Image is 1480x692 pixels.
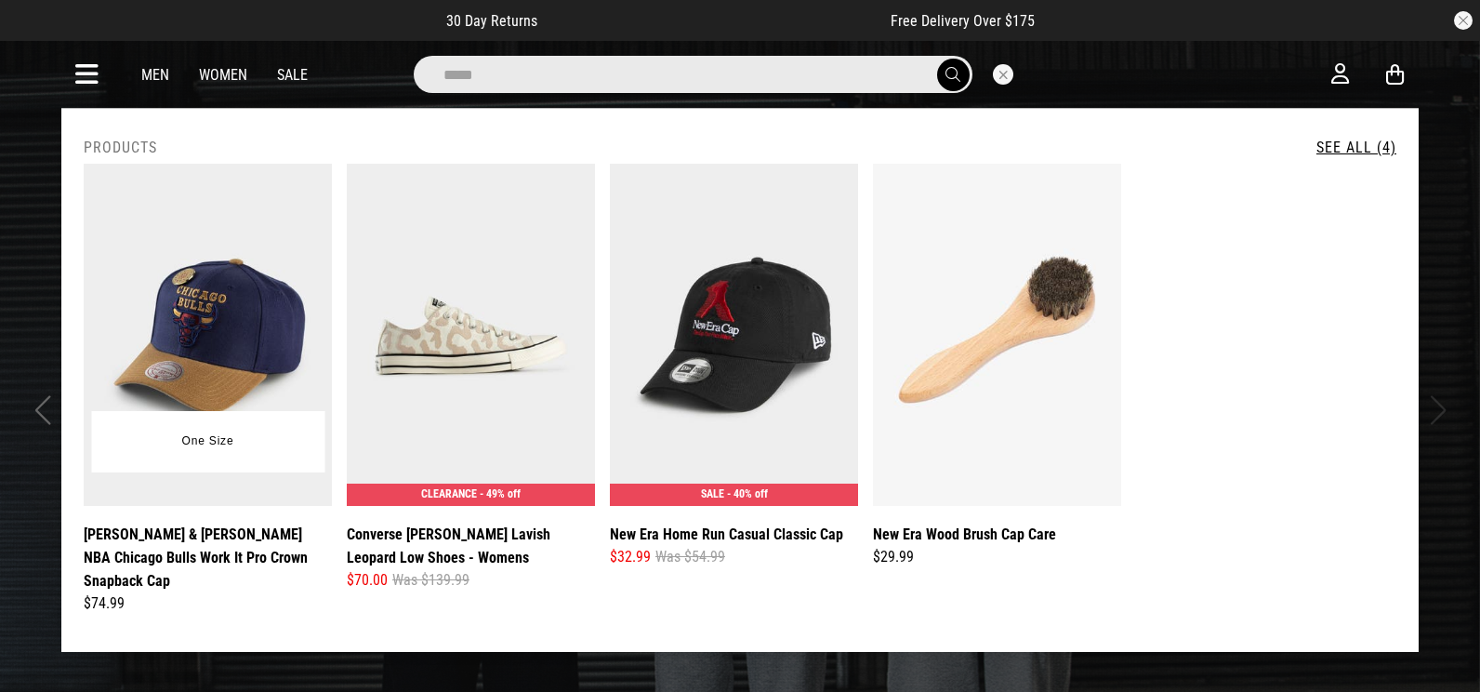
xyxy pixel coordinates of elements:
[873,164,1121,506] img: New Era Wood Brush Cap Care in Black
[347,523,595,569] a: Converse [PERSON_NAME] Lavish Leopard Low Shoes - Womens
[141,66,169,84] a: Men
[891,12,1035,30] span: Free Delivery Over $175
[873,546,1121,568] div: $29.99
[727,487,768,500] span: - 40% off
[1316,139,1396,156] a: See All (4)
[575,11,853,30] iframe: Customer reviews powered by Trustpilot
[446,12,537,30] span: 30 Day Returns
[168,425,248,459] button: One Size
[610,546,651,568] span: $32.99
[15,7,71,63] button: Open LiveChat chat widget
[347,164,595,506] img: Converse Chuck Taylor Lavish Leopard Low Shoes - Womens in Pink
[277,66,308,84] a: Sale
[84,592,332,615] div: $74.99
[199,66,247,84] a: Women
[421,487,477,500] span: CLEARANCE
[84,523,332,592] a: [PERSON_NAME] & [PERSON_NAME] NBA Chicago Bulls Work It Pro Crown Snapback Cap
[655,546,725,568] span: Was $54.99
[84,164,332,506] img: Mitchell & Ness Nba Chicago Bulls Work It Pro Crown Snapback Cap in Blue
[84,139,157,156] h2: Products
[610,164,858,506] img: New Era Home Run Casual Classic Cap in Black
[392,569,469,592] span: Was $139.99
[701,487,724,500] span: SALE
[873,523,1056,546] a: New Era Wood Brush Cap Care
[610,523,843,546] a: New Era Home Run Casual Classic Cap
[480,487,521,500] span: - 49% off
[347,569,388,592] span: $70.00
[993,64,1013,85] button: Close search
